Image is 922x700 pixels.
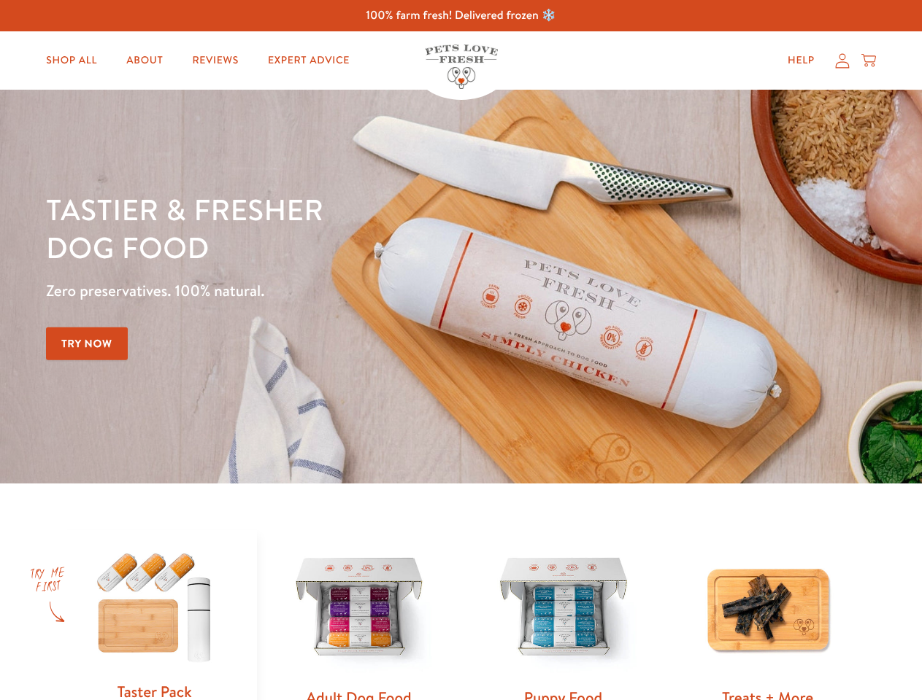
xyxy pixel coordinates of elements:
a: About [115,46,174,75]
p: Zero preservatives. 100% natural. [46,278,599,304]
h1: Tastier & fresher dog food [46,190,599,266]
img: Pets Love Fresh [425,44,498,89]
a: Expert Advice [256,46,361,75]
a: Try Now [46,327,128,360]
a: Reviews [180,46,250,75]
a: Shop All [34,46,109,75]
a: Help [776,46,826,75]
